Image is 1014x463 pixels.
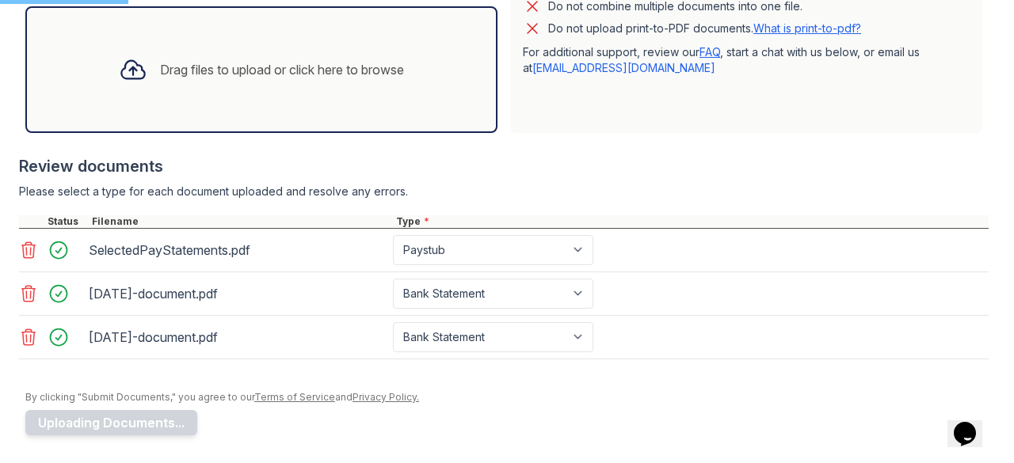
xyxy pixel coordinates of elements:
a: FAQ [700,45,720,59]
div: [DATE]-document.pdf [89,281,387,306]
a: [EMAIL_ADDRESS][DOMAIN_NAME] [532,61,715,74]
iframe: chat widget [947,400,998,447]
div: SelectedPayStatements.pdf [89,237,387,263]
div: By clicking "Submit Documents," you agree to our and [25,391,989,404]
div: Filename [89,215,393,228]
a: Privacy Policy. [353,391,419,403]
div: Status [44,215,89,228]
a: Terms of Service [254,391,335,403]
div: Drag files to upload or click here to browse [160,60,404,79]
button: Uploading Documents... [25,410,197,435]
div: [DATE]-document.pdf [89,324,387,350]
p: For additional support, review our , start a chat with us below, or email us at [523,44,970,76]
div: Please select a type for each document uploaded and resolve any errors. [19,184,989,199]
div: Type [393,215,989,228]
a: What is print-to-pdf? [753,21,861,35]
div: Review documents [19,155,989,177]
p: Do not upload print-to-PDF documents. [548,21,861,36]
